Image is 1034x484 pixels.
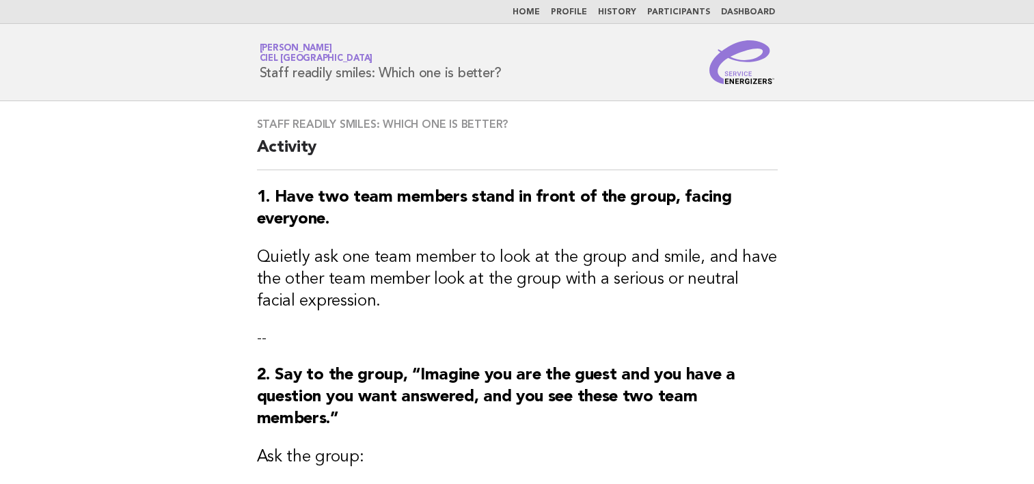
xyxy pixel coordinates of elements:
p: -- [257,329,778,348]
h2: Activity [257,137,778,170]
a: Home [513,8,540,16]
strong: 2. Say to the group, “Imagine you are the guest and you have a question you want answered, and yo... [257,367,735,427]
img: Service Energizers [709,40,775,84]
a: Dashboard [721,8,775,16]
span: Ciel [GEOGRAPHIC_DATA] [260,55,373,64]
strong: 1. Have two team members stand in front of the group, facing everyone. [257,189,732,228]
h3: Ask the group: [257,446,778,468]
a: Profile [551,8,587,16]
a: [PERSON_NAME]Ciel [GEOGRAPHIC_DATA] [260,44,373,63]
h1: Staff readily smiles: Which one is better? [260,44,502,80]
h3: Staff readily smiles: Which one is better? [257,118,778,131]
a: History [598,8,636,16]
a: Participants [647,8,710,16]
h3: Quietly ask one team member to look at the group and smile, and have the other team member look a... [257,247,778,312]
